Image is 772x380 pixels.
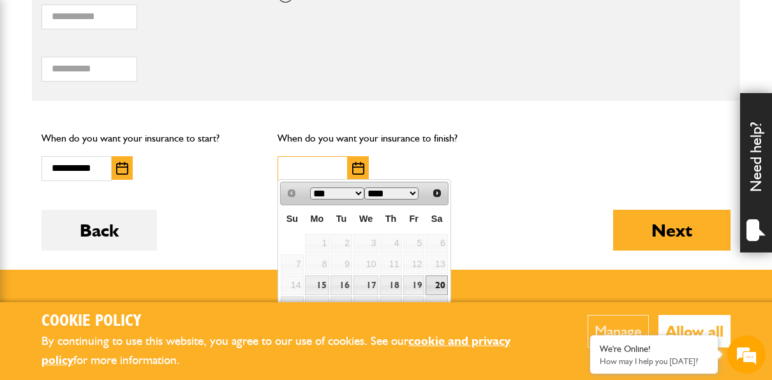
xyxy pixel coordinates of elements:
[17,156,233,184] input: Enter your email address
[278,130,494,147] p: When do you want your insurance to finish?
[17,118,233,146] input: Enter your last name
[41,312,549,332] h2: Cookie Policy
[41,210,157,251] button: Back
[380,296,401,316] a: 25
[385,214,397,224] span: Thursday
[17,231,233,275] textarea: Type your message and hit 'Enter'
[403,275,425,295] a: 19
[352,162,364,175] img: Choose date
[353,275,378,295] a: 17
[428,184,447,202] a: Next
[41,332,549,370] p: By continuing to use this website, you agree to our use of cookies. See our for more information.
[380,275,401,295] a: 18
[116,162,128,175] img: Choose date
[431,214,443,224] span: Saturday
[174,293,232,311] em: Start Chat
[740,93,772,252] div: Need help?
[600,344,708,354] div: We're Online!
[286,214,298,224] span: Sunday
[311,214,324,224] span: Monday
[336,214,347,224] span: Tuesday
[305,296,330,316] a: 22
[613,210,731,251] button: Next
[432,188,442,198] span: Next
[22,71,54,89] img: d_20077148190_company_1631870298795_20077148190
[305,275,330,295] a: 15
[17,193,233,221] input: Enter your phone number
[281,296,303,316] a: 21
[658,315,731,347] button: Allow all
[403,296,425,316] a: 26
[41,130,258,147] p: When do you want your insurance to start?
[426,296,447,316] a: 27
[588,315,649,347] button: Manage
[359,214,373,224] span: Wednesday
[353,296,378,316] a: 24
[330,296,352,316] a: 23
[600,356,708,366] p: How may I help you today?
[426,275,447,295] a: 20
[330,275,352,295] a: 16
[209,6,240,37] div: Minimize live chat window
[409,214,418,224] span: Friday
[66,71,214,88] div: Chat with us now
